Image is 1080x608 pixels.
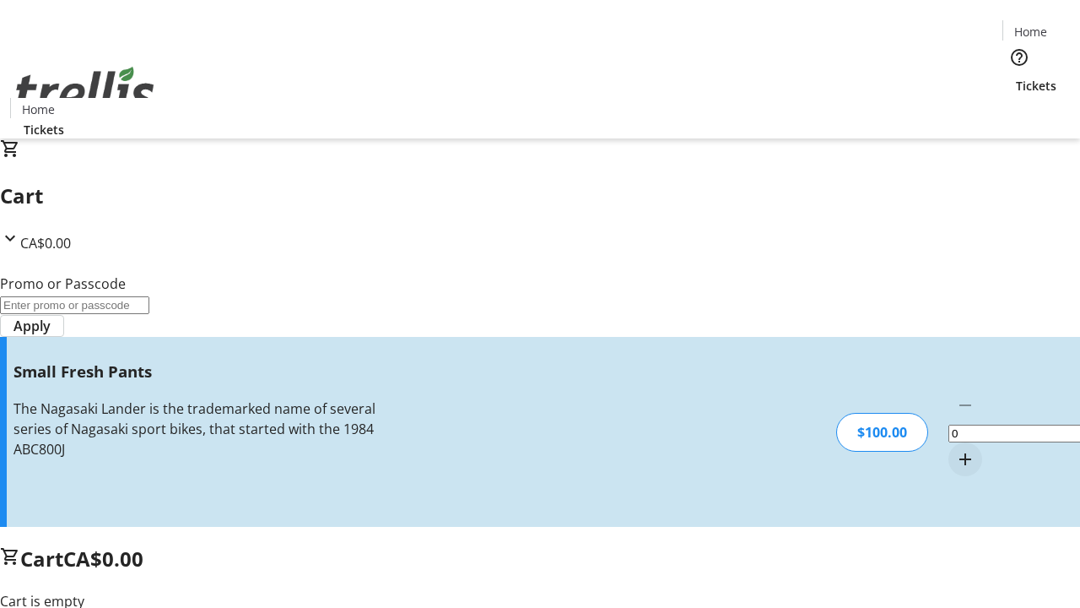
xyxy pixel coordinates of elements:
[11,100,65,118] a: Home
[1014,23,1047,41] span: Home
[1003,23,1057,41] a: Home
[1002,41,1036,74] button: Help
[1016,77,1056,95] span: Tickets
[13,399,382,459] div: The Nagasaki Lander is the trademarked name of several series of Nagasaki sport bikes, that start...
[22,100,55,118] span: Home
[836,413,928,452] div: $100.00
[948,442,982,476] button: Increment by one
[63,545,143,573] span: CA$0.00
[10,48,160,133] img: Orient E2E Organization bmQ0nRot0F's Logo
[1002,77,1070,95] a: Tickets
[20,234,71,252] span: CA$0.00
[1002,95,1036,128] button: Cart
[24,121,64,138] span: Tickets
[10,121,78,138] a: Tickets
[13,360,382,383] h3: Small Fresh Pants
[13,316,51,336] span: Apply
